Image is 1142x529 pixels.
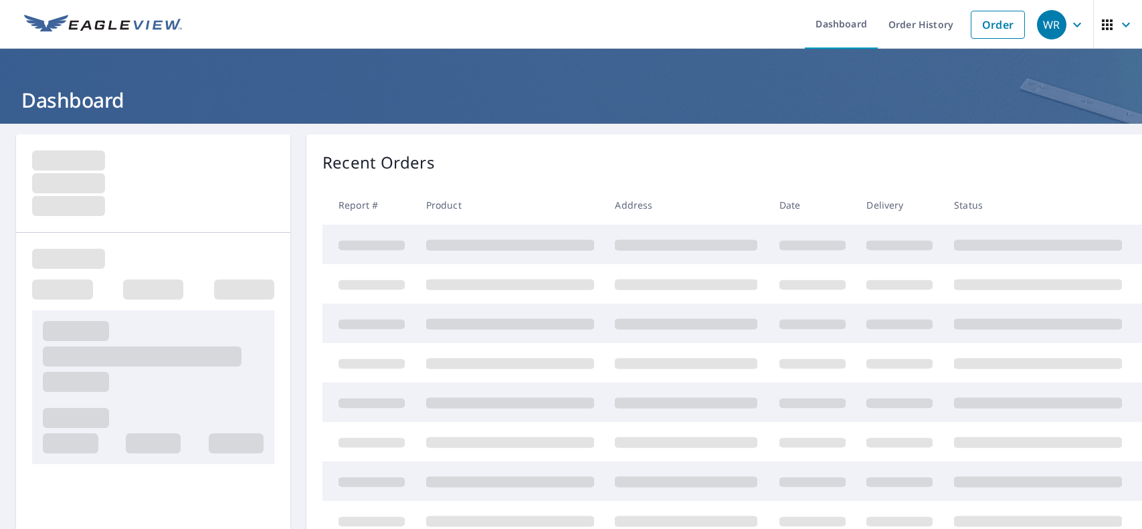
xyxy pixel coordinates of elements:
[856,185,943,225] th: Delivery
[1037,10,1066,39] div: WR
[604,185,768,225] th: Address
[415,185,605,225] th: Product
[769,185,856,225] th: Date
[322,150,435,175] p: Recent Orders
[943,185,1133,225] th: Status
[16,86,1126,114] h1: Dashboard
[971,11,1025,39] a: Order
[24,15,182,35] img: EV Logo
[322,185,415,225] th: Report #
